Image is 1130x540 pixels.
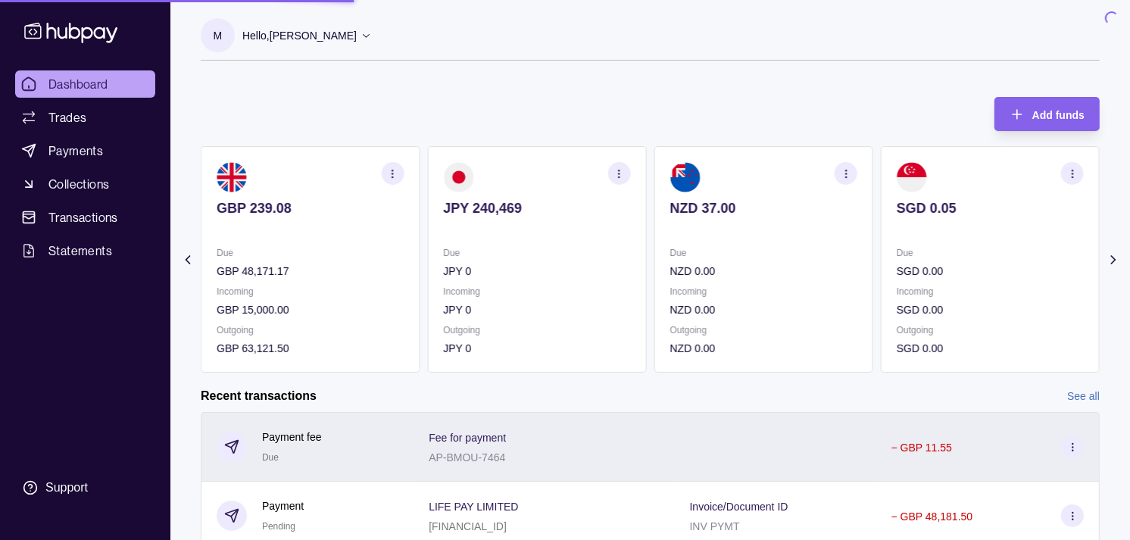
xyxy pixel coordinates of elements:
[670,162,701,192] img: nz
[262,521,295,532] span: Pending
[443,340,630,357] p: JPY 0
[15,104,155,131] a: Trades
[690,501,788,513] p: Invoice/Document ID
[48,142,103,160] span: Payments
[443,301,630,318] p: JPY 0
[443,263,630,279] p: JPY 0
[15,472,155,504] a: Support
[670,301,857,318] p: NZD 0.00
[897,322,1084,339] p: Outgoing
[670,322,857,339] p: Outgoing
[670,283,857,300] p: Incoming
[670,263,857,279] p: NZD 0.00
[48,108,86,126] span: Trades
[214,27,223,44] p: M
[443,322,630,339] p: Outgoing
[897,283,1084,300] p: Incoming
[15,70,155,98] a: Dashboard
[217,283,404,300] p: Incoming
[897,301,1084,318] p: SGD 0.00
[1067,388,1100,404] a: See all
[1032,109,1085,121] span: Add funds
[994,97,1100,131] button: Add funds
[217,301,404,318] p: GBP 15,000.00
[201,388,317,404] h2: Recent transactions
[670,340,857,357] p: NZD 0.00
[443,162,473,192] img: jp
[48,175,109,193] span: Collections
[429,501,518,513] p: LIFE PAY LIMITED
[217,245,404,261] p: Due
[48,242,112,260] span: Statements
[891,442,952,454] p: − GBP 11.55
[897,162,927,192] img: sg
[15,204,155,231] a: Transactions
[897,340,1084,357] p: SGD 0.00
[48,75,108,93] span: Dashboard
[443,283,630,300] p: Incoming
[45,479,88,496] div: Support
[15,170,155,198] a: Collections
[443,200,630,217] p: JPY 240,469
[897,245,1084,261] p: Due
[690,520,740,532] p: INV PYMT
[15,137,155,164] a: Payments
[217,263,404,279] p: GBP 48,171.17
[262,452,279,463] span: Due
[429,520,507,532] p: [FINANCIAL_ID]
[48,208,118,226] span: Transactions
[891,510,973,523] p: − GBP 48,181.50
[670,245,857,261] p: Due
[429,451,505,464] p: AP-BMOU-7464
[262,498,304,514] p: Payment
[217,162,247,192] img: gb
[217,200,404,217] p: GBP 239.08
[897,263,1084,279] p: SGD 0.00
[242,27,357,44] p: Hello, [PERSON_NAME]
[670,200,857,217] p: NZD 37.00
[217,340,404,357] p: GBP 63,121.50
[15,237,155,264] a: Statements
[217,322,404,339] p: Outgoing
[443,245,630,261] p: Due
[429,432,506,444] p: Fee for payment
[262,429,322,445] p: Payment fee
[897,200,1084,217] p: SGD 0.05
